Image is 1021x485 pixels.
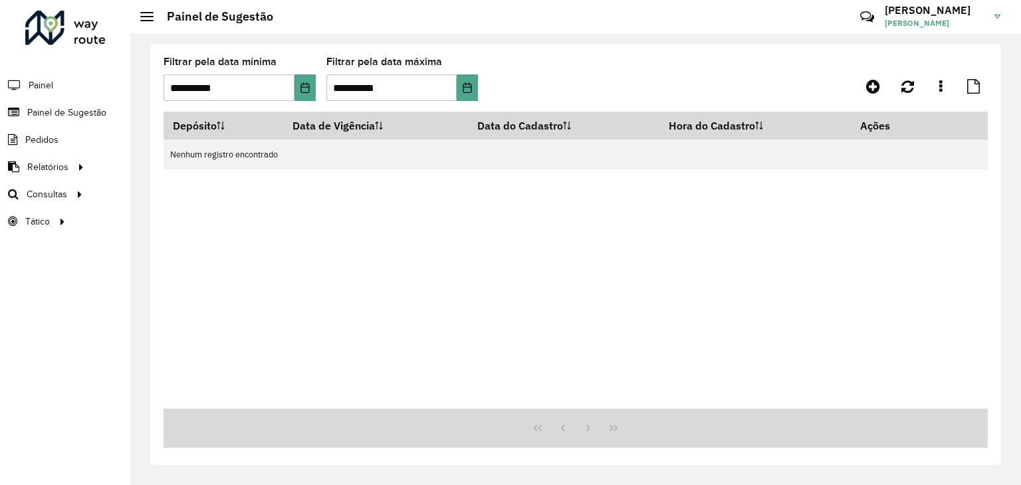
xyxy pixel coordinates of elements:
[457,74,478,101] button: Choose Date
[27,187,67,201] span: Consultas
[164,112,283,140] th: Depósito
[283,112,469,140] th: Data de Vigência
[25,215,50,229] span: Tático
[659,112,851,140] th: Hora do Cadastro
[164,140,988,169] td: Nenhum registro encontrado
[164,54,277,70] label: Filtrar pela data mínima
[27,160,68,174] span: Relatórios
[853,3,881,31] a: Contato Rápido
[469,112,659,140] th: Data do Cadastro
[885,17,984,29] span: [PERSON_NAME]
[885,4,984,17] h3: [PERSON_NAME]
[851,112,931,140] th: Ações
[326,54,442,70] label: Filtrar pela data máxima
[154,9,273,24] h2: Painel de Sugestão
[29,78,53,92] span: Painel
[25,133,58,147] span: Pedidos
[27,106,106,120] span: Painel de Sugestão
[294,74,316,101] button: Choose Date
